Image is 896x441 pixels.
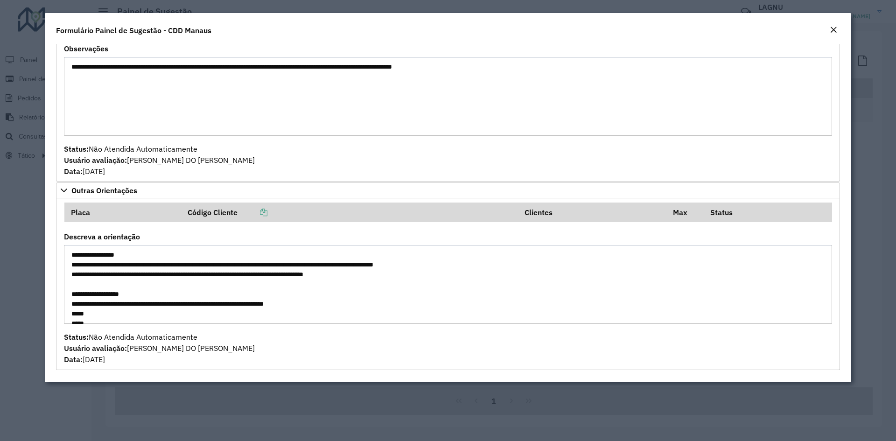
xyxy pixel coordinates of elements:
[827,24,840,36] button: Close
[64,155,127,165] strong: Usuário avaliação:
[64,343,127,353] strong: Usuário avaliação:
[56,182,840,198] a: Outras Orientações
[181,203,518,222] th: Código Cliente
[64,203,182,222] th: Placa
[667,203,704,222] th: Max
[704,203,832,222] th: Status
[64,332,255,364] span: Não Atendida Automaticamente [PERSON_NAME] DO [PERSON_NAME] [DATE]
[56,25,211,36] h4: Formulário Painel de Sugestão - CDD Manaus
[64,355,83,364] strong: Data:
[64,332,89,342] strong: Status:
[518,203,666,222] th: Clientes
[238,208,267,217] a: Copiar
[71,187,137,194] span: Outras Orientações
[830,26,837,34] em: Fechar
[56,198,840,370] div: Outras Orientações
[64,43,108,54] label: Observações
[64,231,140,242] label: Descreva a orientação
[64,144,89,154] strong: Status:
[64,167,83,176] strong: Data:
[64,144,255,176] span: Não Atendida Automaticamente [PERSON_NAME] DO [PERSON_NAME] [DATE]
